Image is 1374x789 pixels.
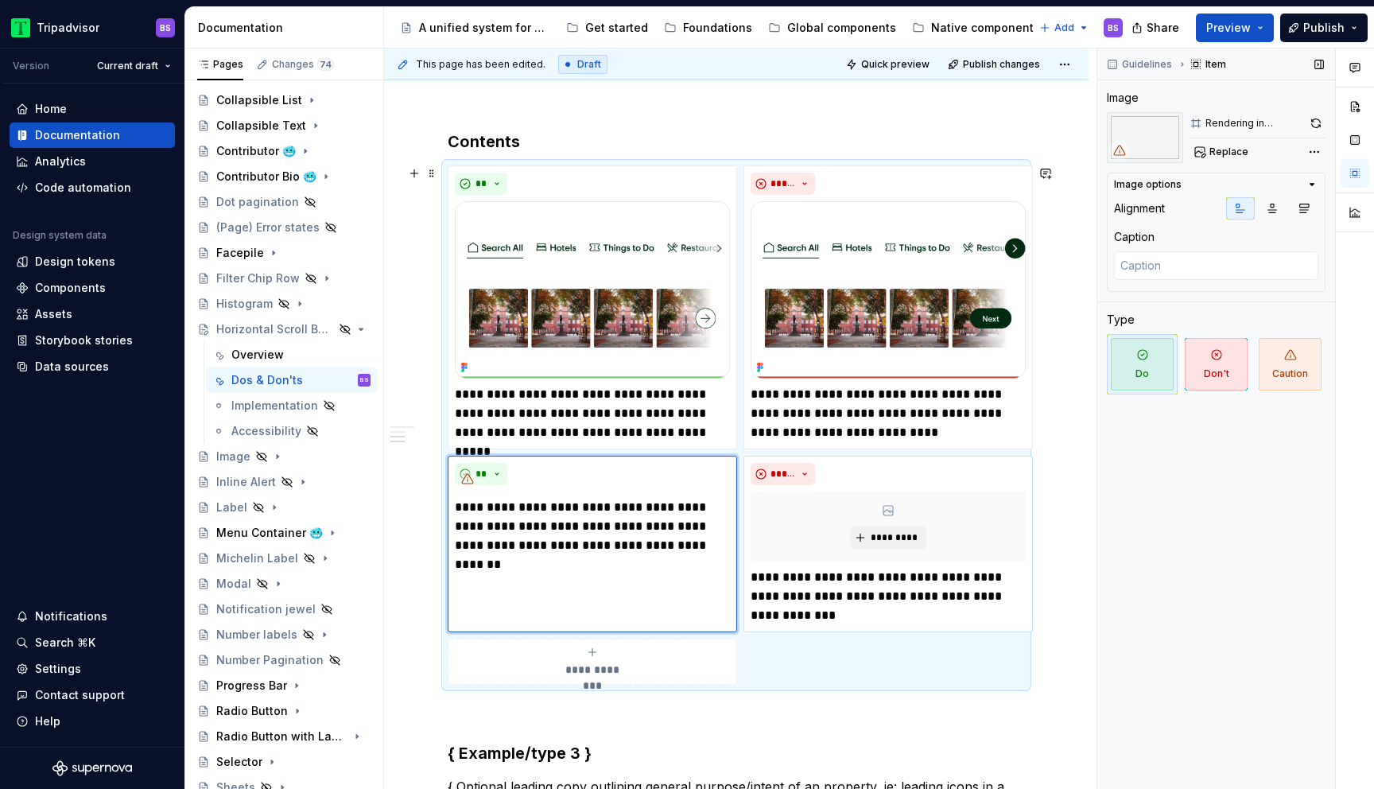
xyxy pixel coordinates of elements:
a: Horizontal Scroll Bar Button [191,317,377,342]
button: Publish changes [943,53,1047,76]
a: Design tokens [10,249,175,274]
div: Overview [231,347,284,363]
a: Modal [191,571,377,597]
div: Pages [197,58,243,71]
div: (Page) Error states [216,220,320,235]
div: Image [1107,90,1139,106]
div: Michelin Label [216,550,298,566]
a: Image [191,444,377,469]
div: Foundations [683,20,752,36]
span: Publish [1303,20,1345,36]
span: Current draft [97,60,158,72]
a: Number labels [191,622,377,647]
a: Radio Button [191,698,377,724]
h3: { Example/type 3 } [448,742,1025,764]
div: A unified system for every journey. [419,20,550,36]
a: Home [10,96,175,122]
span: Do [1111,338,1174,391]
span: Quick preview [861,58,930,71]
div: BS [1108,21,1119,34]
button: Contact support [10,682,175,708]
div: Help [35,713,60,729]
button: Replace [1190,141,1256,163]
div: Number Pagination [216,652,324,668]
button: Notifications [10,604,175,629]
a: Filter Chip Row [191,266,377,291]
div: Home [35,101,67,117]
a: Menu Container 🥶 [191,520,377,546]
a: Storybook stories [10,328,175,353]
div: Data sources [35,359,109,375]
button: Caution [1255,334,1325,394]
div: Filter Chip Row [216,270,300,286]
svg: Supernova Logo [52,760,132,776]
div: Settings [35,661,81,677]
a: Global components [762,15,902,41]
a: Settings [10,656,175,682]
a: Analytics [10,149,175,174]
div: Get started [585,20,648,36]
a: Michelin Label [191,546,377,571]
a: Progress Bar [191,673,377,698]
div: Components [35,280,106,296]
div: Progress Bar [216,678,287,694]
div: Facepile [216,245,264,261]
div: Dos & Don'ts [231,372,303,388]
div: Number labels [216,627,297,643]
button: Add [1034,17,1094,39]
div: Radio Button [216,703,288,719]
div: Native components [931,20,1040,36]
button: Quick preview [841,53,937,76]
div: Notification jewel [216,601,316,617]
div: Dot pagination [216,194,299,210]
div: Design system data [13,229,107,242]
a: Label [191,495,377,520]
span: 74 [317,58,334,71]
span: Add [1054,21,1074,34]
div: Selector [216,754,262,770]
div: Global components [787,20,896,36]
div: Image [216,449,250,464]
img: 9b19b601-ead6-4262-9838-6b5bfa316923.png [455,201,730,379]
span: Guidelines [1122,58,1172,71]
div: Radio Button with Label [216,729,347,744]
button: Share [1124,14,1190,42]
button: Preview [1196,14,1274,42]
div: Notifications [35,608,107,624]
span: Caution [1259,338,1322,391]
a: Accessibility [206,418,377,444]
a: Collapsible List [191,87,377,113]
div: Menu Container 🥶 [216,525,323,541]
a: Number Pagination [191,647,377,673]
div: Caption [1114,229,1155,245]
div: Rendering in progress... [1205,117,1302,130]
div: Version [13,60,49,72]
button: Image options [1114,178,1318,191]
div: Contact support [35,687,125,703]
a: Dos & Don'tsBS [206,367,377,393]
div: Assets [35,306,72,322]
div: Label [216,499,247,515]
a: Contributor Bio 🥶 [191,164,377,189]
div: Type [1107,312,1135,328]
div: BS [160,21,171,34]
a: Data sources [10,354,175,379]
div: Analytics [35,154,86,169]
div: Tripadvisor [37,20,99,36]
a: Assets [10,301,175,327]
div: Collapsible Text [216,118,306,134]
a: Radio Button with Label [191,724,377,749]
button: Current draft [90,55,178,77]
a: Documentation [10,122,175,148]
button: TripadvisorBS [3,10,181,45]
a: Collapsible Text [191,113,377,138]
div: BS [360,372,369,388]
a: Implementation [206,393,377,418]
span: Replace [1209,146,1248,158]
a: Histogram [191,291,377,317]
div: Documentation [198,20,377,36]
h3: Contents [448,130,1025,153]
div: Design tokens [35,254,115,270]
div: Inline Alert [216,474,276,490]
div: Collapsible List [216,92,302,108]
